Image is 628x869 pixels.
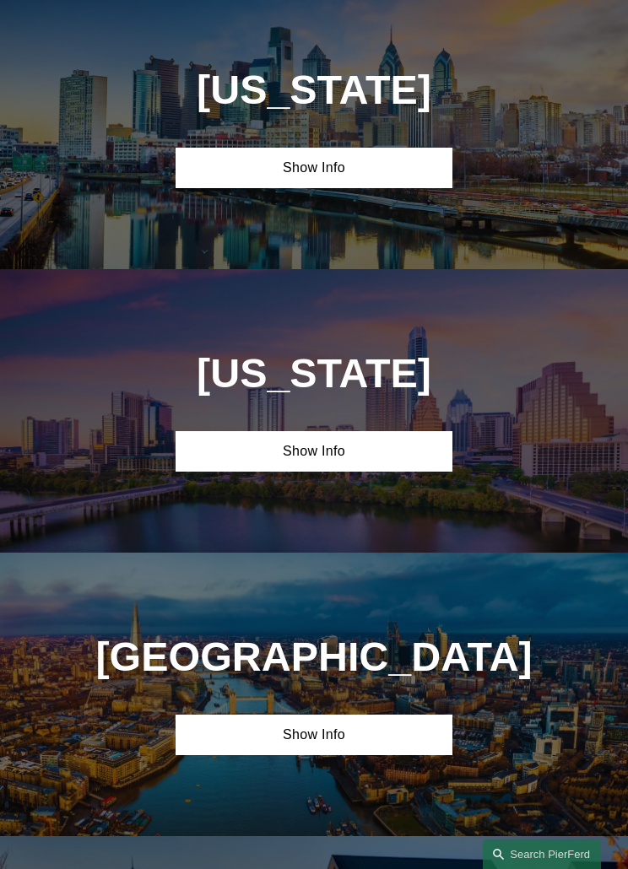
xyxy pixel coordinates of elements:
h1: [US_STATE] [38,350,591,397]
h1: [GEOGRAPHIC_DATA] [38,634,591,680]
h1: [US_STATE] [38,67,591,113]
a: Show Info [176,148,452,188]
a: Show Info [176,715,452,755]
a: Show Info [176,431,452,472]
a: Search this site [483,839,601,869]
